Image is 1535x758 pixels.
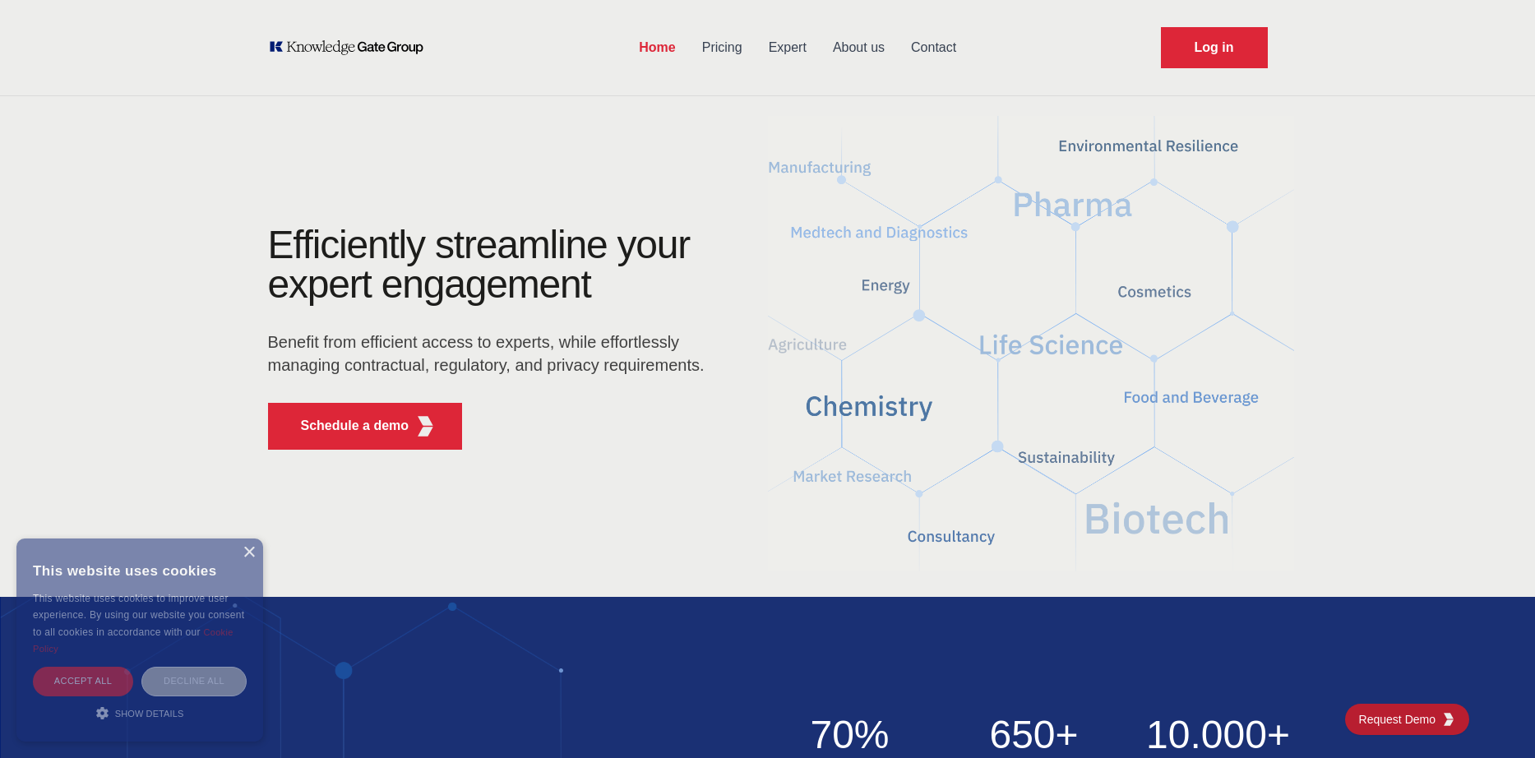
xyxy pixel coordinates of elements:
[115,709,184,719] span: Show details
[768,107,1294,580] img: KGG Fifth Element RED
[626,26,688,69] a: Home
[952,715,1117,755] h2: 650+
[33,667,133,696] div: Accept all
[1442,713,1455,726] img: KGG
[243,547,255,559] div: Close
[689,26,756,69] a: Pricing
[268,223,691,306] h1: Efficiently streamline your expert engagement
[820,26,898,69] a: About us
[33,705,247,721] div: Show details
[268,330,715,377] p: Benefit from efficient access to experts, while effortlessly managing contractual, regulatory, an...
[268,39,435,56] a: KOL Knowledge Platform: Talk to Key External Experts (KEE)
[1359,711,1442,728] span: Request Demo
[756,26,820,69] a: Expert
[141,667,247,696] div: Decline all
[301,416,409,436] p: Schedule a demo
[1136,715,1301,755] h2: 10.000+
[414,416,435,437] img: KGG Fifth Element RED
[1161,27,1268,68] a: Request Demo
[1345,704,1469,735] a: Request DemoKGG
[898,26,969,69] a: Contact
[33,593,244,638] span: This website uses cookies to improve user experience. By using our website you consent to all coo...
[33,627,233,654] a: Cookie Policy
[268,403,463,450] button: Schedule a demoKGG Fifth Element RED
[768,715,932,755] h2: 70%
[33,551,247,590] div: This website uses cookies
